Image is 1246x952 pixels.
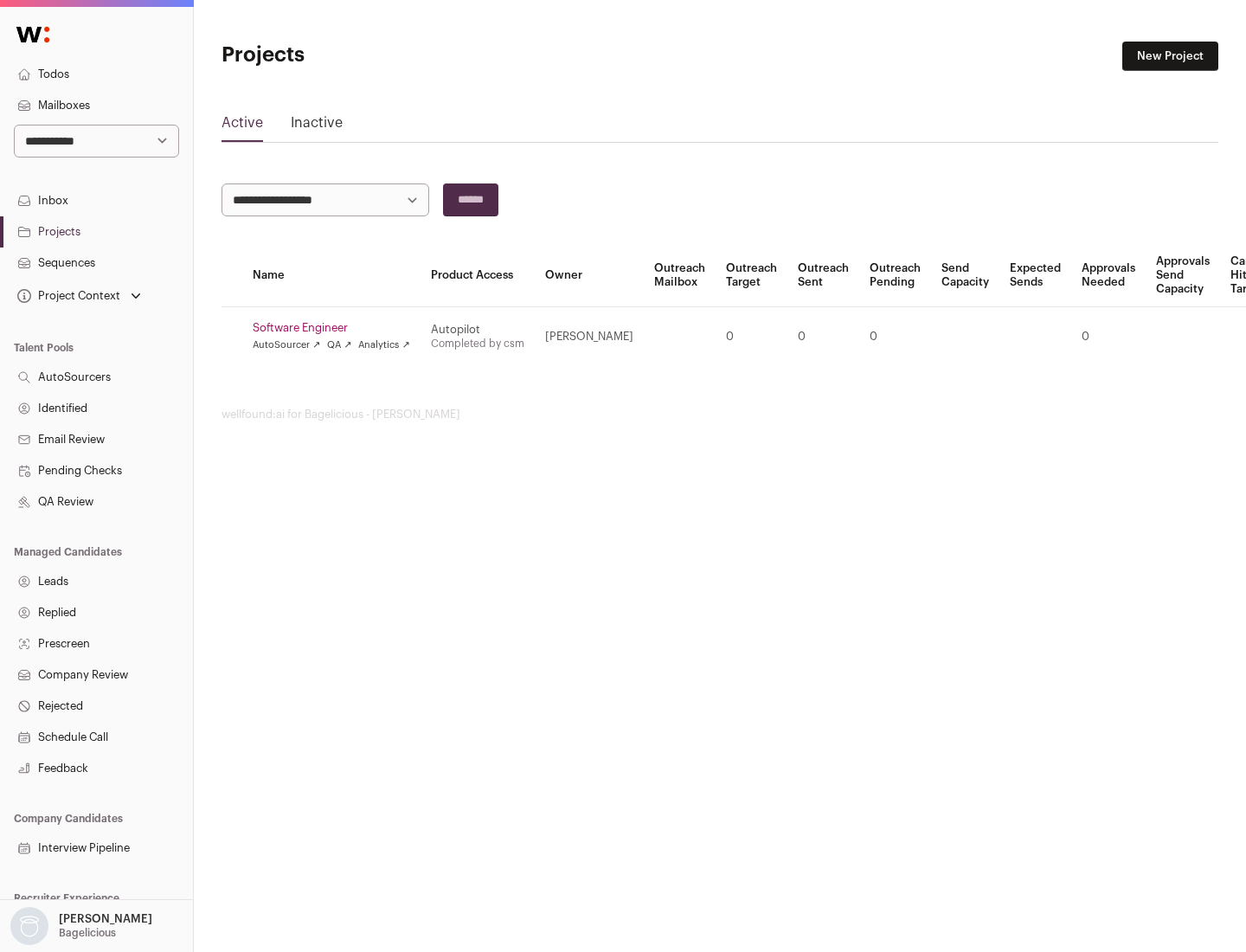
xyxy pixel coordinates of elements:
[859,307,931,367] td: 0
[716,244,787,307] th: Outreach Target
[222,113,263,140] a: Active
[358,338,409,352] a: Analytics ↗
[1146,244,1220,307] th: Approvals Send Capacity
[1071,244,1146,307] th: Approvals Needed
[327,338,351,352] a: QA ↗
[222,42,554,69] h1: Projects
[431,323,524,337] div: Autopilot
[222,408,1218,421] footer: wellfound:ai for Bagelicious - [PERSON_NAME]
[7,907,156,945] button: Open dropdown
[787,244,859,307] th: Outreach Sent
[1071,307,1146,367] td: 0
[787,307,859,367] td: 0
[999,244,1071,307] th: Expected Sends
[291,113,343,140] a: Inactive
[253,321,410,335] a: Software Engineer
[535,307,644,367] td: [PERSON_NAME]
[59,926,116,940] p: Bagelicious
[431,338,524,349] a: Completed by csm
[253,338,320,352] a: AutoSourcer ↗
[421,244,535,307] th: Product Access
[7,17,59,52] img: Wellfound
[859,244,931,307] th: Outreach Pending
[931,244,999,307] th: Send Capacity
[242,244,421,307] th: Name
[14,284,145,308] button: Open dropdown
[10,907,48,945] img: nopic.png
[644,244,716,307] th: Outreach Mailbox
[1122,42,1218,71] a: New Project
[14,289,120,303] div: Project Context
[59,912,152,926] p: [PERSON_NAME]
[535,244,644,307] th: Owner
[716,307,787,367] td: 0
